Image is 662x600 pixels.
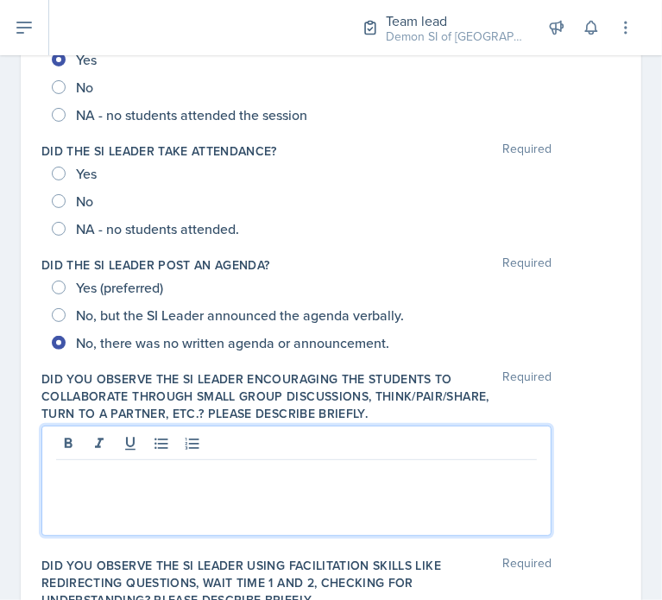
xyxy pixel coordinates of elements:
span: No [76,193,93,210]
div: Demon SI of [GEOGRAPHIC_DATA] / Fall 2025 [386,28,524,46]
span: Required [502,256,552,274]
span: Required [502,370,552,422]
span: Yes [76,51,97,68]
span: Yes [76,165,97,182]
div: Team lead [386,10,524,31]
label: Did the SI Leader take attendance? [41,142,277,160]
label: Did the SI Leader post an agenda? [41,256,270,274]
label: Did you observe the SI Leader encouraging the students to collaborate through small group discuss... [41,370,502,422]
span: NA - no students attended. [76,220,239,237]
span: No, but the SI Leader announced the agenda verbally. [76,306,404,324]
span: NA - no students attended the session [76,106,307,123]
span: No, there was no written agenda or announcement. [76,334,389,351]
span: No [76,79,93,96]
span: Yes (preferred) [76,279,163,296]
span: Required [502,142,552,160]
